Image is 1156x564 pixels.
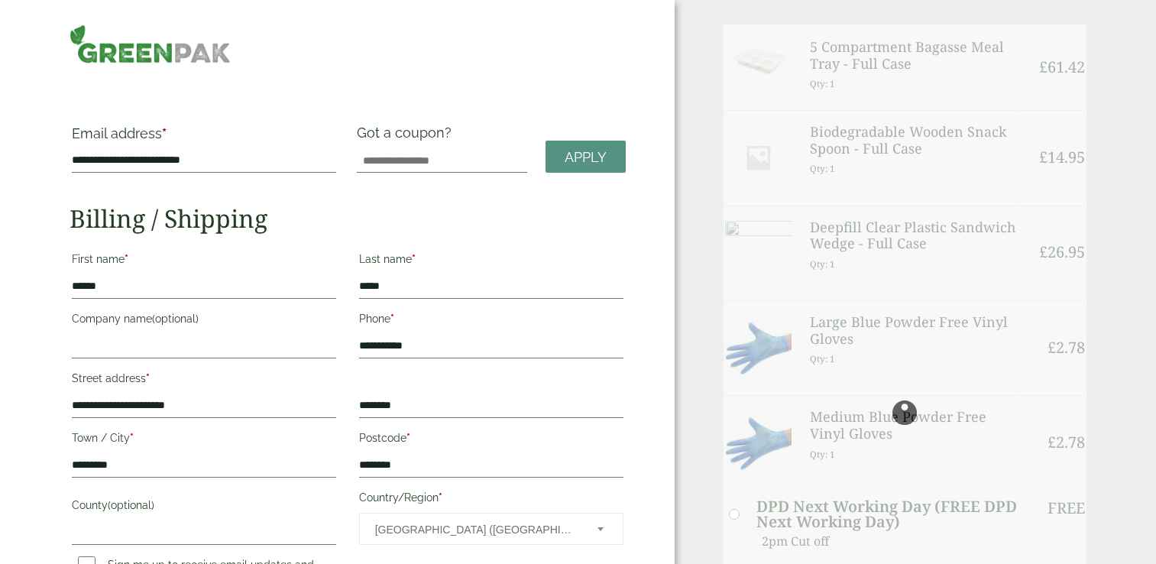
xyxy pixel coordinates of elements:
label: Postcode [359,427,623,453]
span: (optional) [108,499,154,511]
abbr: required [125,253,128,265]
abbr: required [162,125,167,141]
label: Country/Region [359,487,623,513]
span: (optional) [152,313,199,325]
abbr: required [439,491,442,504]
label: Last name [359,248,623,274]
a: Apply [546,141,626,173]
label: First name [72,248,336,274]
img: GreenPak Supplies [70,24,231,63]
label: Town / City [72,427,336,453]
abbr: required [406,432,410,444]
abbr: required [146,372,150,384]
abbr: required [130,432,134,444]
label: Phone [359,308,623,334]
label: Got a coupon? [357,125,458,148]
span: Apply [565,149,607,166]
abbr: required [412,253,416,265]
label: Company name [72,308,336,334]
label: County [72,494,336,520]
span: Country/Region [359,513,623,545]
label: Street address [72,368,336,394]
span: United Kingdom (UK) [375,514,577,546]
label: Email address [72,127,336,148]
abbr: required [390,313,394,325]
h2: Billing / Shipping [70,204,626,233]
